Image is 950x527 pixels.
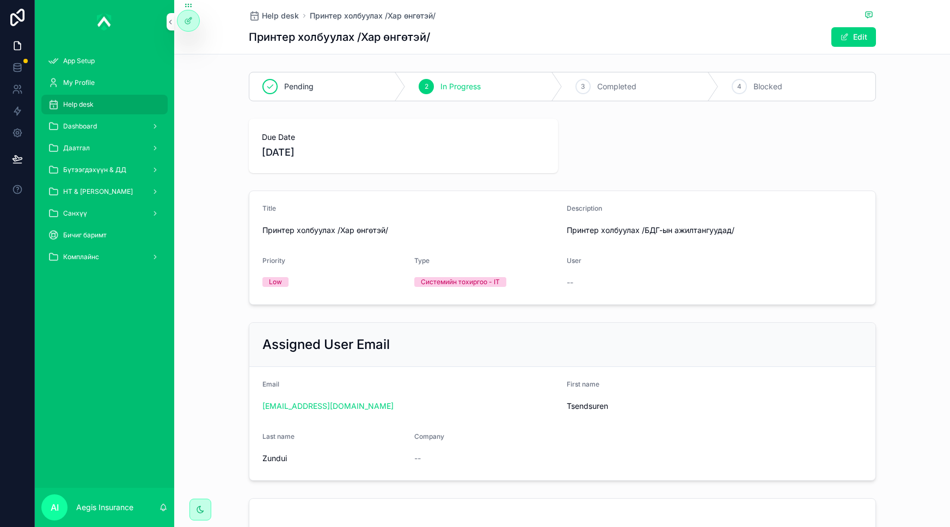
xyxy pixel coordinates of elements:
span: Company [414,432,444,440]
span: -- [567,277,573,288]
span: Бүтээгдэхүүн & ДД [63,166,126,174]
span: User [567,256,581,265]
span: Tsendsuren [567,401,862,412]
div: Системийн тохиргоо - IT [421,277,500,287]
span: Title [262,204,276,212]
img: App logo [97,13,112,30]
a: НТ & [PERSON_NAME] [41,182,168,201]
a: Dashboard [41,117,168,136]
a: Санхүү [41,204,168,223]
span: Priority [262,256,285,265]
span: My Profile [63,78,95,87]
span: In Progress [440,81,481,92]
a: Даатгал [41,138,168,158]
span: Принтер холбуулах /БДГ-ын ажилтангуудад/ [567,225,862,236]
span: Бичиг баримт [63,231,107,240]
span: Даатгал [63,144,90,152]
button: Edit [831,27,876,47]
span: Санхүү [63,209,87,218]
div: Low [269,277,282,287]
span: 3 [581,82,585,91]
span: Dashboard [63,122,97,131]
a: [EMAIL_ADDRESS][DOMAIN_NAME] [262,401,394,412]
a: App Setup [41,51,168,71]
span: -- [414,453,421,464]
a: My Profile [41,73,168,93]
a: Принтер холбуулах /Хар өнгөтэй/ [310,10,436,21]
span: Type [414,256,430,265]
span: Pending [284,81,314,92]
span: Zundui [262,453,406,464]
p: Aegis Insurance [76,502,133,513]
span: Last name [262,432,295,440]
div: scrollable content [35,44,174,281]
span: AI [51,501,59,514]
span: НТ & [PERSON_NAME] [63,187,133,196]
a: Help desk [249,10,299,21]
span: First name [567,380,599,388]
span: Completed [597,81,636,92]
span: Help desk [262,10,299,21]
a: Help desk [41,95,168,114]
span: 2 [425,82,428,91]
span: Due Date [262,132,545,143]
span: 4 [737,82,741,91]
span: App Setup [63,57,95,65]
span: Help desk [63,100,94,109]
a: Комплайнс [41,247,168,267]
span: Комплайнс [63,253,99,261]
span: Email [262,380,279,388]
a: Бүтээгдэхүүн & ДД [41,160,168,180]
span: Принтер холбуулах /Хар өнгөтэй/ [262,225,558,236]
span: Description [567,204,602,212]
span: Blocked [753,81,782,92]
h2: Assigned User Email [262,336,390,353]
h1: Принтер холбуулах /Хар өнгөтэй/ [249,29,430,45]
span: [DATE] [262,145,545,160]
a: Бичиг баримт [41,225,168,245]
